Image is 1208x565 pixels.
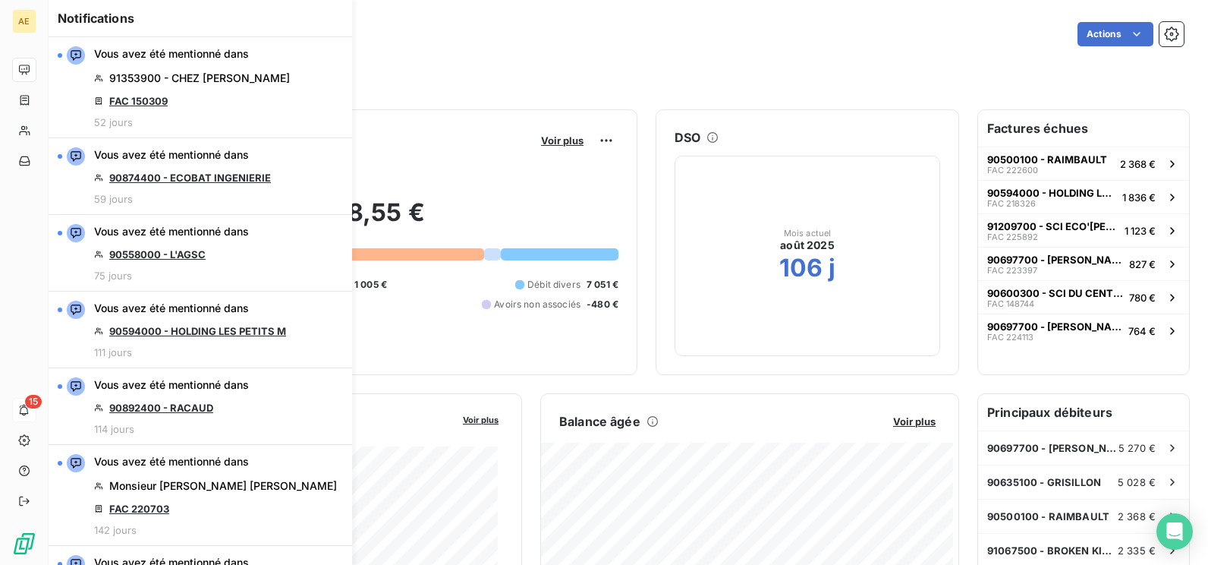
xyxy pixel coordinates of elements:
[94,46,249,62] span: Vous avez été mentionné dans
[94,301,249,316] span: Vous avez été mentionné dans
[527,278,580,292] span: Débit divers
[978,213,1189,247] button: 91209700 - SCI ECO'[PERSON_NAME]FAC 2258921 123 €
[109,503,169,515] a: FAC 220703
[779,253,823,283] h2: 106
[354,278,387,292] span: 1 005 €
[1120,158,1156,170] span: 2 368 €
[987,299,1034,308] span: FAC 148744
[987,333,1033,342] span: FAC 224113
[109,95,168,107] a: FAC 150309
[94,116,133,128] span: 52 jours
[109,325,286,337] a: 90594000 - HOLDING LES PETITS M
[49,37,352,138] button: Vous avez été mentionné dans91353900 - CHEZ [PERSON_NAME]FAC 15030952 jours
[1129,292,1156,304] span: 780 €
[987,166,1038,175] span: FAC 222600
[784,229,832,238] span: Mois actuel
[12,532,36,556] img: Logo LeanPay
[1129,258,1156,270] span: 827 €
[987,153,1107,166] span: 90500100 - RAIMBAULT
[541,134,584,147] span: Voir plus
[49,292,352,368] button: Vous avez été mentionné dans90594000 - HOLDING LES PETITS M111 jours
[829,253,835,283] h2: j
[587,278,618,292] span: 7 051 €
[1156,513,1193,550] div: Open Intercom Messenger
[94,147,249,163] span: Vous avez été mentionné dans
[1125,225,1156,237] span: 1 123 €
[58,9,343,27] h6: Notifications
[987,320,1122,333] span: 90697700 - [PERSON_NAME]
[12,9,36,33] div: AE
[49,445,352,546] button: Vous avez été mentionné dansMonsieur [PERSON_NAME] [PERSON_NAME]FAC 220703142 jours
[94,193,133,205] span: 59 jours
[987,266,1037,275] span: FAC 223397
[49,368,352,445] button: Vous avez été mentionné dans90892400 - RACAUD114 jours
[987,510,1109,522] span: 90500100 - RAIMBAULT
[109,248,206,260] a: 90558000 - L'AGSC
[494,298,580,311] span: Avoirs non associés
[536,134,588,147] button: Voir plus
[559,412,640,431] h6: Balance âgée
[1122,191,1156,204] span: 1 836 €
[978,314,1189,347] button: 90697700 - [PERSON_NAME]FAC 224113764 €
[987,199,1036,208] span: FAC 218326
[889,415,940,428] button: Voir plus
[94,377,249,393] span: Vous avez été mentionné dans
[987,476,1101,488] span: 90635100 - GRISILLON
[1128,325,1156,337] span: 764 €
[25,395,42,409] span: 15
[109,172,271,184] a: 90874400 - ECOBAT INGENIERIE
[978,394,1189,431] h6: Principaux débiteurs
[458,412,503,426] button: Voir plus
[978,110,1189,147] h6: Factures échues
[109,402,213,414] a: 90892400 - RACAUD
[1118,544,1156,557] span: 2 335 €
[987,187,1116,199] span: 90594000 - HOLDING LES PETITS M
[109,478,337,494] span: Monsieur [PERSON_NAME] [PERSON_NAME]
[1077,22,1153,46] button: Actions
[1118,476,1156,488] span: 5 028 €
[978,180,1189,213] button: 90594000 - HOLDING LES PETITS MFAC 2183261 836 €
[463,415,499,425] span: Voir plus
[978,280,1189,314] button: 90600300 - SCI DU CENTRE DE PRATIQUE HUMANISTEFAC 148744780 €
[987,544,1118,557] span: 91067500 - BROKEN KITCHEN
[675,128,700,147] h6: DSO
[987,287,1123,299] span: 90600300 - SCI DU CENTRE DE PRATIQUE HUMANISTE
[49,138,352,215] button: Vous avez été mentionné dans90874400 - ECOBAT INGENIERIE59 jours
[1118,510,1156,522] span: 2 368 €
[94,454,249,469] span: Vous avez été mentionné dans
[94,423,134,435] span: 114 jours
[94,524,137,536] span: 142 jours
[587,298,618,311] span: -480 €
[987,232,1038,241] span: FAC 225892
[49,215,352,292] button: Vous avez été mentionné dans90558000 - L'AGSC75 jours
[987,442,1118,454] span: 90697700 - [PERSON_NAME]
[94,224,249,239] span: Vous avez été mentionné dans
[109,71,290,86] span: 91353900 - CHEZ [PERSON_NAME]
[86,197,618,243] h2: 23 558,55 €
[94,270,132,282] span: 75 jours
[987,220,1118,232] span: 91209700 - SCI ECO'[PERSON_NAME]
[987,254,1123,266] span: 90697700 - [PERSON_NAME]
[94,346,132,358] span: 111 jours
[893,415,936,428] span: Voir plus
[780,238,834,253] span: août 2025
[1118,442,1156,454] span: 5 270 €
[978,147,1189,180] button: 90500100 - RAIMBAULTFAC 2226002 368 €
[978,247,1189,280] button: 90697700 - [PERSON_NAME]FAC 223397827 €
